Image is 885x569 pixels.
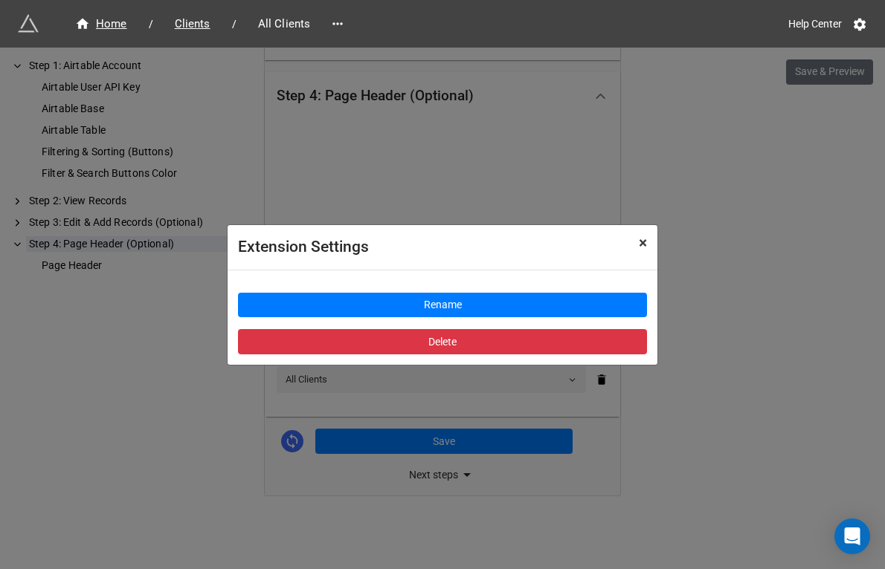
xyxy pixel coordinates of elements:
[834,518,870,554] div: Open Intercom Messenger
[75,16,127,33] div: Home
[166,16,219,33] span: Clients
[238,329,647,354] button: Delete
[238,293,647,318] button: Rename
[59,15,326,33] nav: breadcrumb
[18,13,39,34] img: miniextensions-icon.73ae0678.png
[249,16,319,33] span: All Clients
[778,10,852,37] a: Help Center
[149,16,153,32] li: /
[232,16,236,32] li: /
[238,235,606,259] div: Extension Settings
[639,234,647,252] span: ×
